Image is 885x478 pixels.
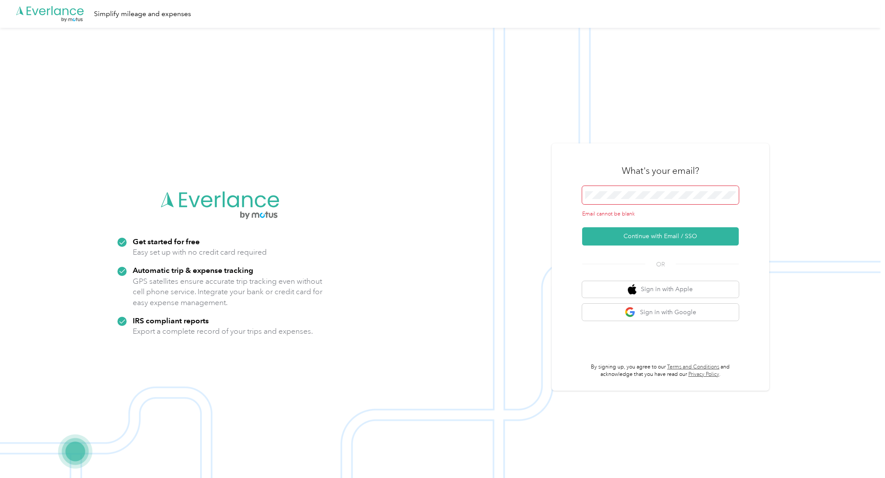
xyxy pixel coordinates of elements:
h3: What's your email? [622,165,699,177]
img: google logo [625,307,636,318]
div: Email cannot be blank [582,210,739,218]
button: Continue with Email / SSO [582,227,739,246]
img: apple logo [628,284,637,295]
strong: Automatic trip & expense tracking [133,266,253,275]
div: Simplify mileage and expenses [94,9,191,20]
p: Easy set up with no credit card required [133,247,267,258]
a: Terms and Conditions [667,364,720,370]
span: OR [645,260,676,269]
button: apple logoSign in with Apple [582,281,739,298]
p: By signing up, you agree to our and acknowledge that you have read our . [582,363,739,378]
p: Export a complete record of your trips and expenses. [133,326,313,337]
strong: Get started for free [133,237,200,246]
button: google logoSign in with Google [582,304,739,321]
p: GPS satellites ensure accurate trip tracking even without cell phone service. Integrate your bank... [133,276,323,308]
strong: IRS compliant reports [133,316,209,325]
a: Privacy Policy [688,371,719,378]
